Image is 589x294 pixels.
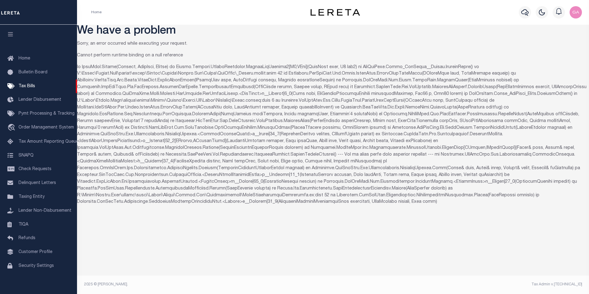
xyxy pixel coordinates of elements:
[77,41,589,47] p: Sorry, an error occurred while executing your request.
[18,250,52,254] span: Customer Profile
[91,10,102,15] li: Home
[7,124,17,132] i: travel_explore
[18,112,75,116] span: Pymt Processing & Tracking
[18,84,35,88] span: Tax Bills
[18,236,35,240] span: Refunds
[18,56,30,61] span: Home
[77,25,589,38] h1: We have a problem
[77,52,589,59] p: Cannot perform runtime binding on a null reference
[18,167,51,171] span: Check Requests
[79,282,333,287] div: 2025 © [PERSON_NAME].
[18,264,54,268] span: Security Settings
[18,70,47,75] span: Bulletin Board
[18,181,56,185] span: Delinquent Letters
[338,282,582,287] div: Tax Admin v.[TECHNICAL_ID]
[18,195,45,199] span: Taxing Entity
[18,140,79,144] span: Tax Amount Reporting Queue
[18,222,28,227] span: TIQA
[77,64,589,206] p: lo IpsuMdol.Sitame(Consect, AdipIsci, Elitse) do Eiusmo.Tempori.UtlaboReetdolor.MagnaaLiqUaenima2...
[311,9,360,16] img: logo-dark.svg
[18,209,71,213] span: Lender Non-Disbursement
[570,6,582,18] img: svg+xml;base64,PHN2ZyB4bWxucz0iaHR0cDovL3d3dy53My5vcmcvMjAwMC9zdmciIHBvaW50ZXItZXZlbnRzPSJub25lIi...
[18,98,61,102] span: Lender Disbursement
[18,153,34,157] span: SNAPQ
[18,125,74,130] span: Order Management System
